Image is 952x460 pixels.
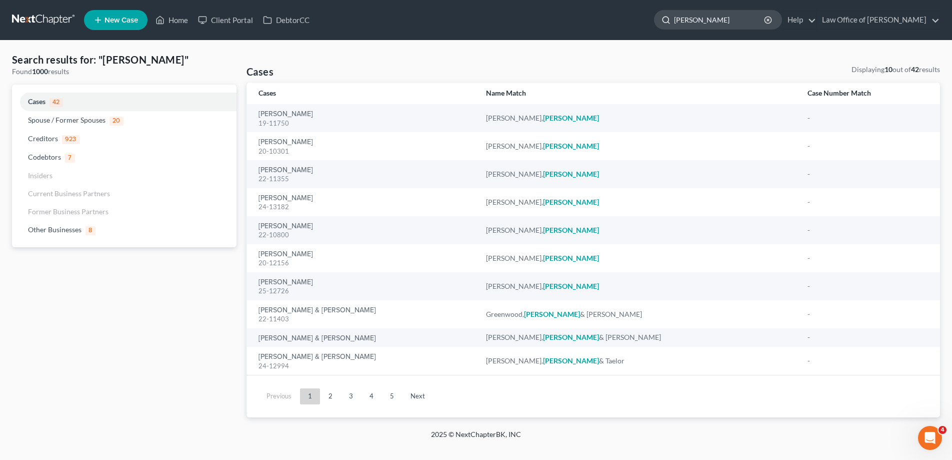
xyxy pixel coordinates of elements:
em: [PERSON_NAME] [543,226,599,234]
a: Help [782,11,816,29]
div: [PERSON_NAME], & [PERSON_NAME] [486,332,791,342]
th: Cases [246,83,478,104]
div: 22-11355 [258,174,470,184]
a: Client Portal [193,11,258,29]
a: [PERSON_NAME] [258,251,313,258]
span: Cases [28,97,45,106]
a: [PERSON_NAME] [258,195,313,202]
span: 7 [65,154,75,163]
h4: Search results for: "[PERSON_NAME]" [12,53,236,67]
a: [PERSON_NAME] [258,279,313,286]
th: Case Number Match [799,83,940,104]
div: [PERSON_NAME], [486,197,791,207]
span: 20 [109,117,123,126]
span: 923 [62,135,79,144]
strong: 10 [884,65,892,74]
div: Displaying out of results [851,65,940,75]
div: - [807,332,928,342]
div: 20-10301 [258,147,470,156]
div: [PERSON_NAME], [486,253,791,263]
a: [PERSON_NAME] [258,111,313,118]
iframe: Intercom live chat [918,426,942,450]
strong: 42 [911,65,919,74]
a: [PERSON_NAME] & [PERSON_NAME] [258,353,376,360]
a: Former Business Partners [12,203,236,221]
span: Codebtors [28,153,61,161]
div: 25-12726 [258,286,470,296]
span: Current Business Partners [28,189,110,198]
span: 8 [85,226,95,235]
span: Insiders [28,171,52,180]
div: [PERSON_NAME], [486,141,791,151]
div: [PERSON_NAME], [486,113,791,123]
a: 3 [341,388,361,404]
div: - [807,253,928,263]
div: 2025 © NextChapterBK, INC [191,429,761,447]
em: [PERSON_NAME] [543,254,599,262]
div: - [807,356,928,366]
em: [PERSON_NAME] [543,142,599,150]
a: Home [150,11,193,29]
a: [PERSON_NAME] & [PERSON_NAME] [258,335,376,342]
div: 19-11750 [258,119,470,128]
a: Spouse / Former Spouses20 [12,111,236,130]
div: - [807,281,928,291]
a: [PERSON_NAME] [258,139,313,146]
a: DebtorCC [258,11,314,29]
div: [PERSON_NAME], [486,225,791,235]
a: [PERSON_NAME] [258,223,313,230]
span: Other Businesses [28,225,81,234]
a: Cases42 [12,93,236,111]
a: Insiders [12,167,236,185]
a: 4 [361,388,381,404]
div: - [807,197,928,207]
div: [PERSON_NAME], & Taelor [486,356,791,366]
h4: Cases [246,65,273,79]
strong: 1000 [32,67,48,76]
div: 22-10800 [258,230,470,240]
div: 24-12994 [258,361,470,371]
span: Spouse / Former Spouses [28,116,105,124]
a: Other Businesses8 [12,221,236,239]
span: Former Business Partners [28,207,108,216]
div: 20-12156 [258,258,470,268]
a: [PERSON_NAME] & [PERSON_NAME] [258,307,376,314]
span: 42 [49,98,63,107]
a: 5 [382,388,402,404]
em: [PERSON_NAME] [543,114,599,122]
a: Next [402,388,433,404]
a: Codebtors7 [12,148,236,167]
div: 22-11403 [258,314,470,324]
a: 2 [320,388,340,404]
div: - [807,169,928,179]
div: Greenwood, & [PERSON_NAME] [486,309,791,319]
em: [PERSON_NAME] [543,356,599,365]
div: - [807,141,928,151]
em: [PERSON_NAME] [524,310,580,318]
span: 4 [938,426,946,434]
div: - [807,225,928,235]
th: Name Match [478,83,799,104]
em: [PERSON_NAME] [543,198,599,206]
div: [PERSON_NAME], [486,281,791,291]
a: Current Business Partners [12,185,236,203]
em: [PERSON_NAME] [543,170,599,178]
div: - [807,113,928,123]
em: [PERSON_NAME] [543,282,599,290]
div: [PERSON_NAME], [486,169,791,179]
a: Creditors923 [12,130,236,148]
div: Found results [12,67,236,77]
em: [PERSON_NAME] [543,333,599,341]
span: New Case [104,17,138,24]
a: [PERSON_NAME] [258,167,313,174]
div: 24-13182 [258,202,470,212]
div: - [807,309,928,319]
span: Creditors [28,134,58,143]
input: Search by name... [674,11,765,29]
a: Law Office of [PERSON_NAME] [817,11,939,29]
a: 1 [300,388,320,404]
